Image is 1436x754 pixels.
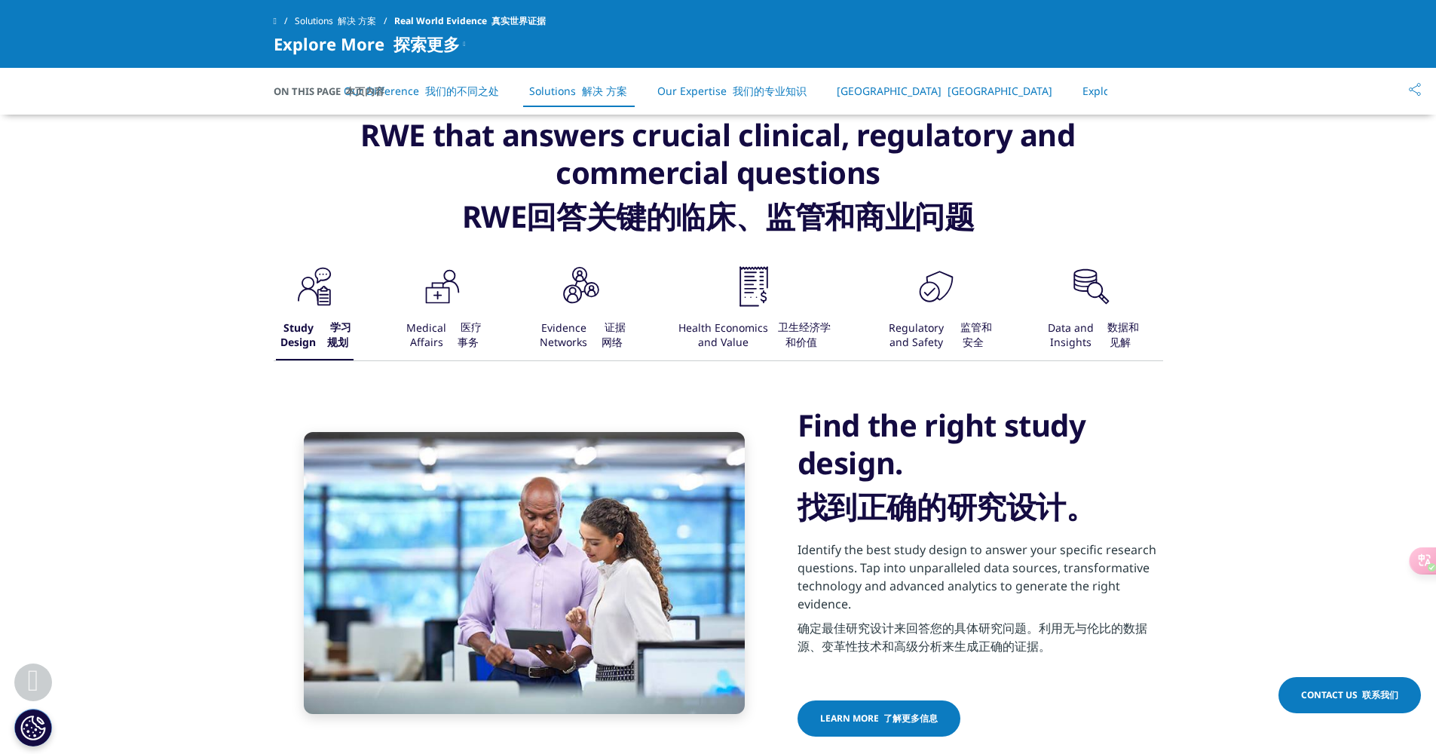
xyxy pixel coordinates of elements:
[425,84,499,98] font: 我们的不同之处
[399,264,484,360] button: Medical Affairs 医疗事务
[778,320,831,349] font: 卫生经济学和价值
[274,35,460,53] span: Explore More
[394,8,546,35] span: Real World Evidence
[1301,688,1398,702] span: Contact Us
[491,14,546,27] font: 真实世界证据
[401,312,484,360] div: Medical Affairs
[883,712,938,725] font: 了解更多信息
[1040,312,1140,360] div: Data and Insights
[276,312,354,360] div: Study Design
[529,84,627,98] a: Solutions 解决 方案
[879,312,993,360] div: Regulatory and Safety
[673,264,831,360] button: Health Economics and Value 卫生经济学和价值
[582,84,627,98] font: 解决 方案
[675,312,831,360] div: Health Economics and Value
[798,700,960,737] a: Learn more 了解更多信息
[462,195,975,237] font: RWE回答关键的临床、监管和商业问题
[798,406,1163,532] h3: Find the right study design.
[837,84,1052,98] a: [GEOGRAPHIC_DATA] [GEOGRAPHIC_DATA]
[960,320,992,349] font: 监管和安全
[798,620,1147,654] font: 确定最佳研究设计来回答您的具体研究问题。利用无与伦比的数据源、变革性技术和高级分析来生成正确的证据。
[345,84,384,98] font: 本页内容
[1107,320,1139,349] font: 数据和见解
[393,32,460,55] font: 探索更多
[531,312,628,360] div: Evidence Networks
[1278,677,1421,713] a: Contact Us 联系我们
[602,320,626,349] font: 证据网络
[948,84,1052,98] font: [GEOGRAPHIC_DATA]
[274,264,354,360] button: Study Design 学习规划
[344,84,499,98] a: Our Difference 我们的不同之处
[798,486,1096,527] font: 找到正确的研究设计。
[820,712,938,725] span: Learn more
[274,84,384,99] span: On This Page
[657,84,807,98] a: Our Expertise 我们的专业知识
[733,84,807,98] font: 我们的专业知识
[1082,84,1198,98] a: Explore More
[338,14,376,27] font: 解决 方案
[295,8,394,35] a: Solutions 解决 方案
[14,709,52,746] button: Cookie 设置
[458,320,482,349] font: 医疗事务
[327,320,351,349] font: 学习规划
[1038,264,1140,360] button: Data and Insights 数据和见解
[798,541,1163,670] p: Identify the best study design to answer your specific research questions. Tap into unparalleled ...
[1362,688,1398,701] font: 联系我们
[529,264,628,360] button: Evidence Networks 证据网络
[274,116,1163,264] h3: RWE that answers crucial clinical, regulatory and commercial questions
[877,264,993,360] button: Regulatory and Safety 监管和安全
